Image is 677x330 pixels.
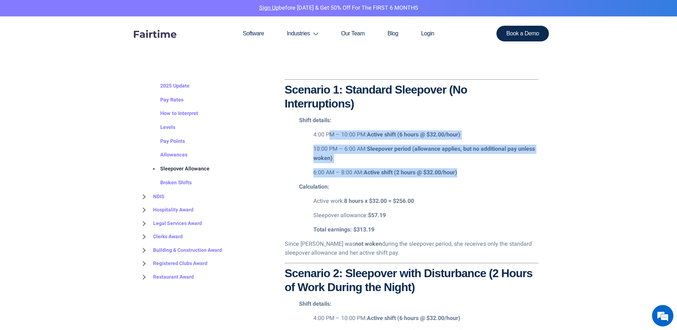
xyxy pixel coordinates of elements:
[139,52,274,284] nav: BROWSE TOPICS
[139,244,222,257] a: Building & Construction Award
[139,203,193,217] a: Hospitality Award
[285,267,533,293] strong: Scenario 2: Sleepover with Disturbance (2 Hours of Work During the Night)
[231,16,275,51] a: Software
[376,16,410,51] a: Blog
[285,240,539,258] p: Since [PERSON_NAME] was during the sleepover period, she receives only the standard sleepover all...
[313,130,539,140] p: 4:00 PM – 10:00 PM:
[313,314,539,323] p: 4:00 PM – 10:00 PM:
[367,130,460,139] strong: Active shift (6 hours @ $32.00/hour)
[364,168,457,177] strong: Active shift (2 hours @ $32.00/hour)
[146,162,209,176] a: Sleepover Allowance
[139,37,274,284] div: BROWSE TOPICS
[146,149,187,162] a: Allowances
[313,168,539,177] p: 6:00 AM – 8:00 AM:
[139,217,202,230] a: Legal Services Award
[5,4,672,13] p: before [DATE] & Get 50% Off for the FIRST 6 MONTHS
[496,26,549,41] a: Book a Demo
[146,176,192,190] a: Broken Shifts
[313,211,539,220] p: Sleepover allowance:
[139,257,207,270] a: Registered Clubs Award
[146,121,175,135] a: Levels
[41,90,98,162] span: We're online!
[139,190,165,204] a: NDIS
[313,145,535,162] strong: Sleepover period (allowance applies, but no additional pay unless woken)
[367,314,460,322] strong: Active shift (6 hours @ $32.00/hour)
[313,145,539,163] p: 10:00 PM – 6:00 AM:
[146,135,185,149] a: Pay Points
[4,195,136,220] textarea: Type your message and hit 'Enter'
[276,16,330,51] a: Industries
[506,31,539,36] span: Book a Demo
[299,300,332,308] strong: Shift details:
[368,211,386,220] strong: $57.19
[299,116,332,125] strong: Shift details:
[285,83,468,110] strong: Scenario 1: Standard Sleepover (No Interruptions)
[313,197,539,206] p: Active work:
[355,240,382,248] strong: not woken
[330,16,376,51] a: Our Team
[299,182,329,191] strong: Calculation:
[146,93,183,107] a: Pay Rates
[313,225,374,234] strong: Total earnings: $313.19
[139,270,194,284] a: Restaurant Award
[117,4,134,21] div: Minimize live chat window
[410,16,446,51] a: Login
[146,107,198,121] a: How to Interpret
[37,40,120,49] div: Chat with us now
[146,79,190,93] a: 2025 Update
[344,197,414,205] strong: 8 hours x $32.00 = $256.00
[139,230,183,244] a: Clerks Award
[259,4,279,12] a: Sign Up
